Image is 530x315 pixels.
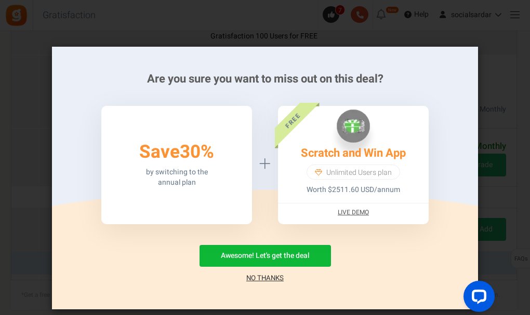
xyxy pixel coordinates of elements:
[68,73,462,85] h2: Are you sure you want to miss out on this deal?
[338,208,369,217] a: Live Demo
[200,245,331,267] button: Awesome! Let's get the deal
[307,185,400,195] p: Worth $2511.60 USD/annum
[326,168,392,178] span: Unlimited Users plan
[301,145,406,161] a: Scratch and Win App
[260,87,325,153] div: FREE
[337,109,370,143] img: Scratch and Win
[246,273,284,283] a: No Thanks
[139,142,214,162] h3: Save
[146,167,208,188] p: by switching to the annual plan
[180,139,214,166] span: 30%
